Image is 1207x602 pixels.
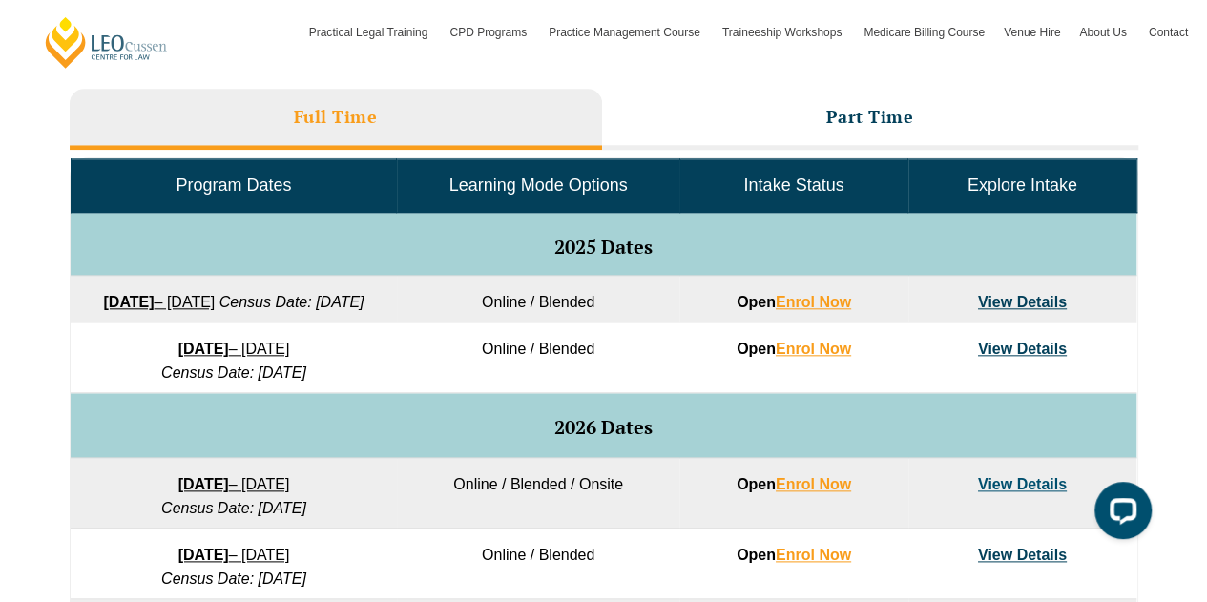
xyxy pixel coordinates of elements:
a: Enrol Now [776,547,851,563]
a: Practical Legal Training [300,5,441,60]
td: Online / Blended [397,322,679,393]
span: Program Dates [176,176,291,195]
em: Census Date: [DATE] [219,294,364,310]
a: Enrol Now [776,294,851,310]
span: Intake Status [743,176,843,195]
strong: Open [737,547,851,563]
a: View Details [978,547,1067,563]
a: Venue Hire [994,5,1070,60]
td: Online / Blended [397,276,679,322]
a: Practice Management Course [539,5,713,60]
a: Medicare Billing Course [854,5,994,60]
strong: [DATE] [103,294,154,310]
strong: Open [737,476,851,492]
a: Enrol Now [776,476,851,492]
h3: Part Time [826,106,914,128]
a: Traineeship Workshops [713,5,854,60]
span: Learning Mode Options [449,176,628,195]
a: [DATE]– [DATE] [178,547,290,563]
a: Enrol Now [776,341,851,357]
a: [DATE]– [DATE] [178,341,290,357]
em: Census Date: [DATE] [161,571,306,587]
a: [DATE]– [DATE] [178,476,290,492]
span: 2026 Dates [554,414,653,440]
td: Online / Blended / Onsite [397,458,679,529]
strong: Open [737,341,851,357]
a: View Details [978,341,1067,357]
a: [PERSON_NAME] Centre for Law [43,15,170,70]
td: Online / Blended [397,529,679,599]
h3: Full Time [294,106,378,128]
span: Explore Intake [968,176,1077,195]
strong: [DATE] [178,476,229,492]
a: [DATE]– [DATE] [103,294,215,310]
a: Contact [1139,5,1197,60]
em: Census Date: [DATE] [161,500,306,516]
em: Census Date: [DATE] [161,364,306,381]
a: About Us [1070,5,1138,60]
a: View Details [978,294,1067,310]
strong: Open [737,294,851,310]
a: View Details [978,476,1067,492]
strong: [DATE] [178,547,229,563]
strong: [DATE] [178,341,229,357]
iframe: LiveChat chat widget [1079,474,1159,554]
a: CPD Programs [440,5,539,60]
span: 2025 Dates [554,234,653,259]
